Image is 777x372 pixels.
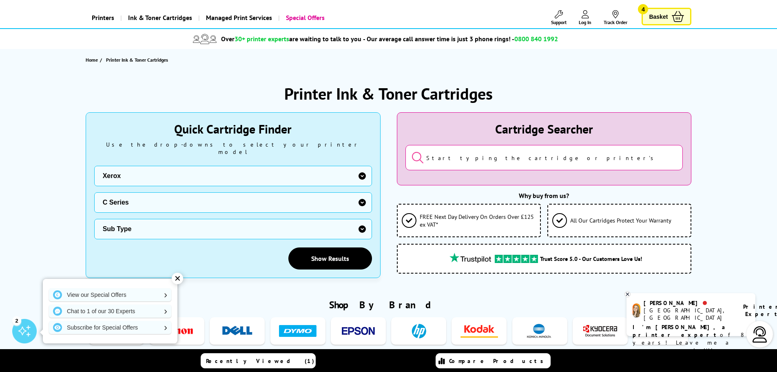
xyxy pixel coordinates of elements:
[752,326,768,343] img: user-headset-light.svg
[128,7,192,28] span: Ink & Toner Cartridges
[405,121,683,137] div: Cartridge Searcher
[581,323,619,339] img: Kyocera
[642,8,691,25] a: Basket 4
[221,35,361,43] span: Over are waiting to talk to you
[579,19,591,25] span: Log In
[201,353,316,368] a: Recently Viewed (1)
[405,145,683,170] input: Start typing the cartridge or printer's name...
[540,255,642,263] span: Trust Score 5.0 - Our Customers Love Us!
[206,357,314,365] span: Recently Viewed (1)
[446,253,495,263] img: trustpilot rating
[279,323,317,339] img: Dymo
[397,192,692,200] div: Why buy from us?
[278,7,331,28] a: Special Offers
[49,305,171,318] a: Chat to 1 of our 30 Experts
[86,298,692,311] h2: Shop By Brand
[551,10,567,25] a: Support
[86,7,120,28] a: Printers
[219,323,256,339] img: Dell
[633,323,728,339] b: I'm [PERSON_NAME], a printer expert
[644,307,733,321] div: [GEOGRAPHIC_DATA], [GEOGRAPHIC_DATA]
[363,35,558,43] span: - Our average call answer time is just 3 phone rings! -
[172,273,183,284] div: ✕
[436,353,551,368] a: Compare Products
[94,141,372,156] div: Use the drop-downs to select your printer model
[49,321,171,334] a: Subscribe for Special Offers
[514,35,558,43] span: 0800 840 1992
[649,11,668,22] span: Basket
[604,10,627,25] a: Track Order
[644,299,733,307] div: [PERSON_NAME]
[420,213,536,228] span: FREE Next Day Delivery On Orders Over £125 ex VAT*
[633,323,749,362] p: of 8 years! Leave me a message and I'll respond ASAP
[86,56,100,64] a: Home
[339,323,377,339] img: Epson
[633,303,640,318] img: amy-livechat.png
[551,19,567,25] span: Support
[521,323,558,339] img: Konica Minolta
[106,57,168,63] span: Printer Ink & Toner Cartridges
[400,323,438,339] img: HP
[460,323,498,339] img: Kodak
[449,357,548,365] span: Compare Products
[49,288,171,301] a: View our Special Offers
[235,35,289,43] span: 30+ printer experts
[120,7,198,28] a: Ink & Toner Cartridges
[570,216,671,224] span: All Our Cartridges Protect Your Warranty
[284,83,493,104] h1: Printer Ink & Toner Cartridges
[495,255,538,263] img: trustpilot rating
[198,7,278,28] a: Managed Print Services
[288,247,372,270] a: Show Results
[638,4,648,14] span: 4
[579,10,591,25] a: Log In
[94,121,372,137] div: Quick Cartridge Finder
[12,316,21,325] div: 2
